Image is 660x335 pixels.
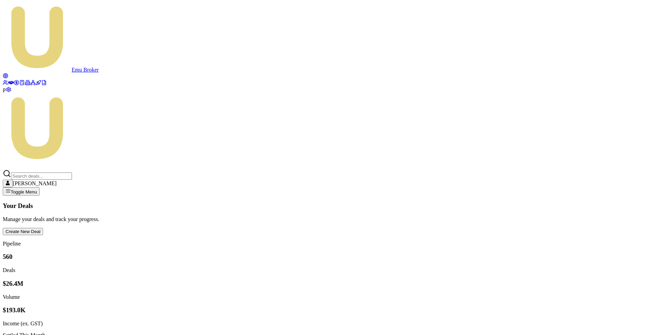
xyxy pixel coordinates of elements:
[3,87,6,93] span: P
[13,180,56,186] span: [PERSON_NAME]
[3,216,657,222] p: Manage your deals and track your progress.
[3,253,657,261] h3: 560
[3,67,99,73] a: Emu Broker
[3,187,40,196] button: Toggle Menu
[11,189,37,195] span: Toggle Menu
[3,228,43,235] button: Create New Deal
[3,3,72,72] img: emu-icon-u.png
[3,280,657,287] h3: $26.4M
[11,172,72,180] input: Search deals
[3,267,657,273] div: Deals
[3,241,657,247] p: Pipeline
[3,228,43,234] a: Create New Deal
[3,306,657,314] h3: $193.0K
[3,294,657,300] div: Volume
[3,202,657,210] h3: Your Deals
[72,67,99,73] span: Emu Broker
[3,321,657,327] div: Income (ex. GST)
[3,94,72,163] img: Emu Money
